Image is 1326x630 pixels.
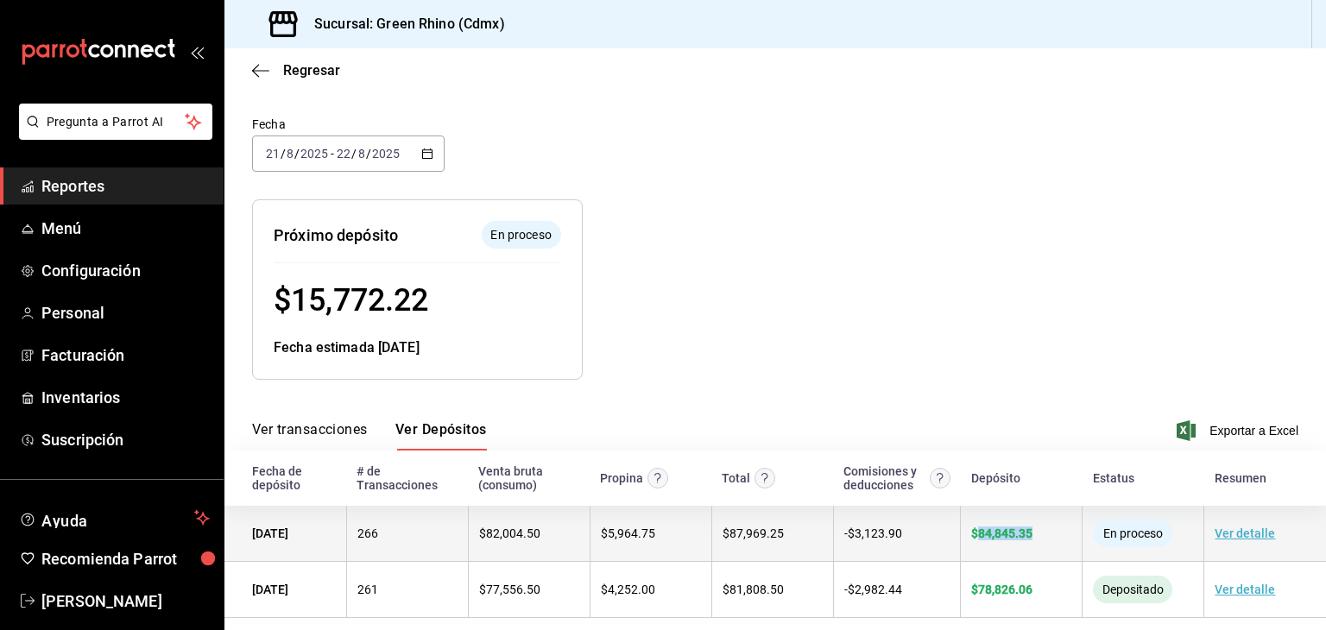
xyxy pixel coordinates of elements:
[844,583,902,596] span: - $ 2,982.44
[41,174,210,198] span: Reportes
[283,62,340,79] span: Regresar
[190,45,204,59] button: open_drawer_menu
[1093,520,1172,547] div: El depósito aún no se ha enviado a tu cuenta bancaria.
[755,468,775,488] svg: Este monto equivale al total de la venta más otros abonos antes de aplicar comisión e IVA.
[274,224,398,247] div: Próximo depósito
[371,147,401,161] input: ----
[1096,583,1171,596] span: Depositado
[844,526,902,540] span: - $ 3,123.90
[47,113,186,131] span: Pregunta a Parrot AI
[971,471,1020,485] div: Depósito
[41,259,210,282] span: Configuración
[41,547,210,570] span: Recomienda Parrot
[281,147,286,161] span: /
[971,526,1032,540] span: $ 84,845.35
[482,221,561,249] div: El depósito aún no se ha enviado a tu cuenta bancaria.
[600,471,643,485] div: Propina
[41,428,210,451] span: Suscripción
[601,526,655,540] span: $ 5,964.75
[300,147,329,161] input: ----
[274,337,561,358] div: Fecha estimada [DATE]
[224,562,346,618] td: [DATE]
[357,464,458,492] div: # de Transacciones
[479,526,540,540] span: $ 82,004.50
[930,468,950,488] svg: Contempla comisión de ventas y propinas, IVA, cancelaciones y devoluciones.
[286,147,294,161] input: --
[41,507,187,528] span: Ayuda
[346,562,468,618] td: 261
[41,301,210,324] span: Personal
[357,147,366,161] input: --
[478,464,579,492] div: Venta bruta (consumo)
[479,583,540,596] span: $ 77,556.50
[12,125,212,143] a: Pregunta a Parrot AI
[41,217,210,240] span: Menú
[265,147,281,161] input: --
[1096,526,1170,540] span: En proceso
[252,464,336,492] div: Fecha de depósito
[1215,471,1266,485] div: Resumen
[336,147,351,161] input: --
[346,506,468,562] td: 266
[366,147,371,161] span: /
[723,526,784,540] span: $ 87,969.25
[351,147,357,161] span: /
[1180,420,1298,441] button: Exportar a Excel
[224,506,346,562] td: [DATE]
[722,471,750,485] div: Total
[1093,471,1134,485] div: Estatus
[41,343,210,367] span: Facturación
[41,589,210,613] span: [PERSON_NAME]
[1215,526,1275,540] a: Ver detalle
[843,464,925,492] div: Comisiones y deducciones
[601,583,655,596] span: $ 4,252.00
[723,583,784,596] span: $ 81,808.50
[971,583,1032,596] span: $ 78,826.06
[1093,576,1172,603] div: El monto ha sido enviado a tu cuenta bancaria. Puede tardar en verse reflejado, según la entidad ...
[41,386,210,409] span: Inventarios
[252,421,368,450] button: Ver transacciones
[300,14,505,35] h3: Sucursal: Green Rhino (Cdmx)
[252,62,340,79] button: Regresar
[331,147,334,161] span: -
[483,226,558,244] span: En proceso
[647,468,668,488] svg: Las propinas mostradas excluyen toda configuración de retención.
[19,104,212,140] button: Pregunta a Parrot AI
[294,147,300,161] span: /
[1215,583,1275,596] a: Ver detalle
[252,118,445,130] label: Fecha
[252,421,487,450] div: navigation tabs
[274,282,428,318] span: $ 15,772.22
[395,421,487,450] button: Ver Depósitos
